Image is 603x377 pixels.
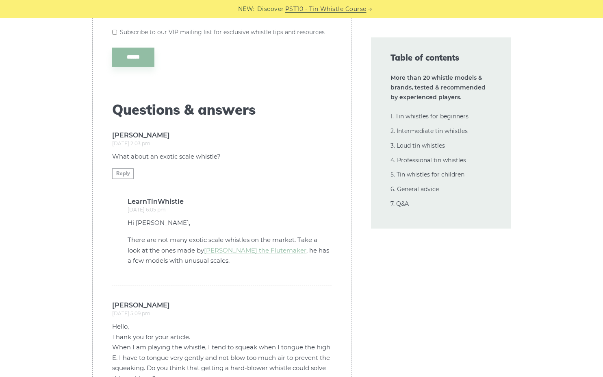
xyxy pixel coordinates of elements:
label: Subscribe to our VIP mailing list for exclusive whistle tips and resources [120,29,325,36]
span: Discover [257,4,284,14]
a: 4. Professional tin whistles [390,157,466,164]
a: 3. Loud tin whistles [390,142,445,149]
time: [DATE] 6:05 pm [128,207,166,213]
a: 1. Tin whistles for beginners [390,113,469,120]
a: 2. Intermediate tin whistles [390,127,468,135]
time: [DATE] 2:03 pm [112,140,150,146]
b: [PERSON_NAME] [112,132,332,139]
span: Questions & answers [112,102,332,118]
span: NEW: [238,4,255,14]
a: PST10 - Tin Whistle Course [285,4,367,14]
p: There are not many exotic scale whistles on the market. Take a look at the ones made by , he has ... [128,235,332,266]
span: Table of contents [390,52,491,63]
time: [DATE] 5:09 pm [112,310,150,316]
b: LearnTinWhistle [128,198,332,205]
p: What about an exotic scale whistle? [112,151,332,162]
a: 6. General advice [390,185,439,193]
strong: More than 20 whistle models & brands, tested & recommended by experienced players. [390,74,486,101]
p: Hi [PERSON_NAME], [128,218,332,228]
a: 5. Tin whistles for children [390,171,464,178]
a: 7. Q&A [390,200,409,207]
b: [PERSON_NAME] [112,302,332,309]
a: Reply to Jeff Williams [112,168,134,179]
a: [PERSON_NAME] the Flutemaker [204,246,306,254]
